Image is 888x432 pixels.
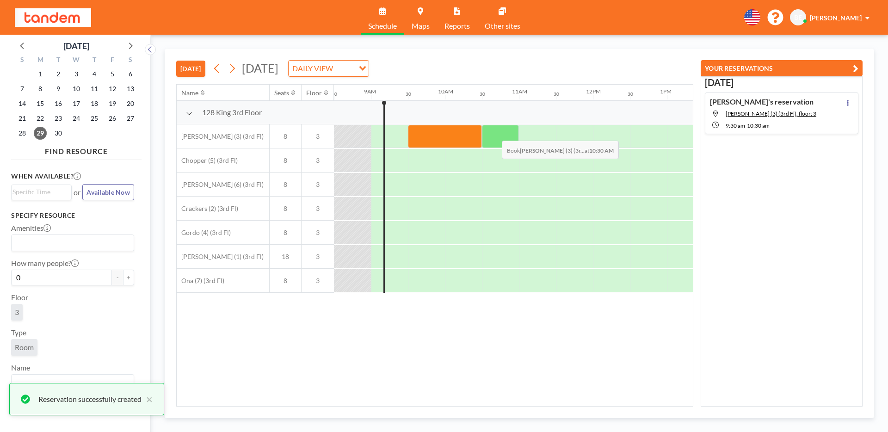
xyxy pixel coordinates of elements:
[13,55,31,67] div: S
[176,61,205,77] button: [DATE]
[38,394,142,405] div: Reservation successfully created
[123,270,134,285] button: +
[11,223,51,233] label: Amenities
[368,22,397,30] span: Schedule
[270,228,301,237] span: 8
[302,180,334,189] span: 3
[34,68,47,80] span: Monday, September 1, 2025
[810,14,862,22] span: [PERSON_NAME]
[332,91,337,97] div: 30
[15,343,34,352] span: Room
[701,60,863,76] button: YOUR RESERVATIONS
[485,22,520,30] span: Other sites
[16,127,29,140] span: Sunday, September 28, 2025
[52,97,65,110] span: Tuesday, September 16, 2025
[68,55,86,67] div: W
[364,88,376,95] div: 9AM
[270,253,301,261] span: 18
[270,277,301,285] span: 8
[726,110,816,117] span: Carlito (3) (3rd Fl), floor: 3
[11,328,26,337] label: Type
[16,112,29,125] span: Sunday, September 21, 2025
[177,228,231,237] span: Gordo (4) (3rd Fl)
[12,237,129,249] input: Search for option
[52,68,65,80] span: Tuesday, September 2, 2025
[12,187,66,197] input: Search for option
[15,8,91,27] img: organization-logo
[103,55,121,67] div: F
[52,112,65,125] span: Tuesday, September 23, 2025
[121,55,139,67] div: S
[34,127,47,140] span: Monday, September 29, 2025
[34,112,47,125] span: Monday, September 22, 2025
[177,253,264,261] span: [PERSON_NAME] (1) (3rd Fl)
[794,13,802,22] span: BE
[177,204,238,213] span: Crackers (2) (3rd Fl)
[63,39,89,52] div: [DATE]
[302,156,334,165] span: 3
[70,112,83,125] span: Wednesday, September 24, 2025
[124,97,137,110] span: Saturday, September 20, 2025
[177,277,224,285] span: Ona (7) (3rd Fl)
[112,270,123,285] button: -
[438,88,453,95] div: 10AM
[106,112,119,125] span: Friday, September 26, 2025
[270,156,301,165] span: 8
[12,235,134,251] div: Search for option
[11,293,28,302] label: Floor
[15,308,19,316] span: 3
[302,253,334,261] span: 3
[70,68,83,80] span: Wednesday, September 3, 2025
[124,82,137,95] span: Saturday, September 13, 2025
[512,88,527,95] div: 11AM
[270,204,301,213] span: 8
[660,88,672,95] div: 1PM
[289,61,369,76] div: Search for option
[502,141,619,159] span: Book at
[34,82,47,95] span: Monday, September 8, 2025
[520,147,585,154] b: [PERSON_NAME] (3) (3r...
[302,132,334,141] span: 3
[177,180,264,189] span: [PERSON_NAME] (6) (3rd Fl)
[554,91,559,97] div: 30
[628,91,633,97] div: 30
[106,68,119,80] span: Friday, September 5, 2025
[11,363,30,372] label: Name
[85,55,103,67] div: T
[444,22,470,30] span: Reports
[49,55,68,67] div: T
[11,259,79,268] label: How many people?
[336,62,353,74] input: Search for option
[745,122,747,129] span: -
[12,185,71,199] div: Search for option
[88,82,101,95] span: Thursday, September 11, 2025
[34,97,47,110] span: Monday, September 15, 2025
[12,375,134,390] div: Search for option
[124,112,137,125] span: Saturday, September 27, 2025
[177,132,264,141] span: [PERSON_NAME] (3) (3rd Fl)
[412,22,430,30] span: Maps
[16,82,29,95] span: Sunday, September 7, 2025
[586,88,601,95] div: 12PM
[106,97,119,110] span: Friday, September 19, 2025
[726,122,745,129] span: 9:30 AM
[124,68,137,80] span: Saturday, September 6, 2025
[74,188,80,197] span: or
[70,82,83,95] span: Wednesday, September 10, 2025
[306,89,322,97] div: Floor
[88,97,101,110] span: Thursday, September 18, 2025
[747,122,770,129] span: 10:30 AM
[142,394,153,405] button: close
[290,62,335,74] span: DAILY VIEW
[16,97,29,110] span: Sunday, September 14, 2025
[88,68,101,80] span: Thursday, September 4, 2025
[31,55,49,67] div: M
[406,91,411,97] div: 30
[242,61,278,75] span: [DATE]
[11,211,134,220] h3: Specify resource
[480,91,485,97] div: 30
[70,97,83,110] span: Wednesday, September 17, 2025
[181,89,198,97] div: Name
[302,277,334,285] span: 3
[86,188,130,196] span: Available Now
